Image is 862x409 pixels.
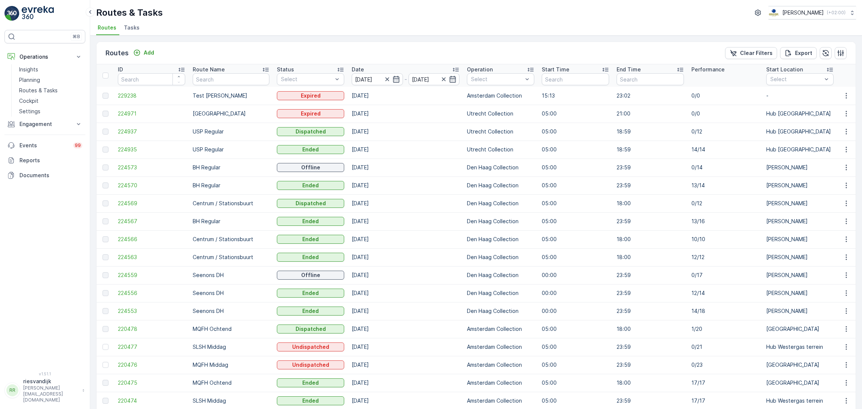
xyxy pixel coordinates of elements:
[302,236,319,243] p: Ended
[352,66,364,73] p: Date
[348,176,463,194] td: [DATE]
[19,97,39,105] p: Cockpit
[302,218,319,225] p: Ended
[118,379,185,387] span: 220475
[766,253,834,261] p: [PERSON_NAME]
[277,396,344,405] button: Ended
[106,48,129,58] p: Routes
[6,384,18,396] div: RR
[467,110,534,117] p: Utrecht Collection
[23,378,79,385] p: riesvandijk
[766,182,834,189] p: [PERSON_NAME]
[193,146,269,153] p: USP Regular
[467,92,534,99] p: Amsterdam Collection
[277,145,344,154] button: Ended
[16,75,85,85] a: Planning
[467,66,493,73] p: Operation
[118,146,185,153] span: 224935
[193,397,269,405] p: SLSH Middag
[277,235,344,244] button: Ended
[16,64,85,75] a: Insights
[193,289,269,297] p: Seenons DH
[4,168,85,183] a: Documents
[118,397,185,405] a: 220474
[691,164,759,171] p: 0/14
[193,253,269,261] p: Centrum / Stationsbuurt
[16,96,85,106] a: Cockpit
[348,356,463,374] td: [DATE]
[766,164,834,171] p: [PERSON_NAME]
[348,374,463,392] td: [DATE]
[617,110,684,117] p: 21:00
[691,182,759,189] p: 13/14
[277,217,344,226] button: Ended
[617,307,684,315] p: 23:59
[471,76,523,83] p: Select
[617,128,684,135] p: 18:59
[467,289,534,297] p: Den Haag Collection
[348,302,463,320] td: [DATE]
[691,271,759,279] p: 0/17
[301,110,321,117] p: Expired
[118,361,185,369] span: 220476
[73,34,80,40] p: ⌘B
[281,76,333,83] p: Select
[766,110,834,117] p: Hub [GEOGRAPHIC_DATA]
[118,289,185,297] span: 224556
[118,92,185,99] a: 229238
[467,307,534,315] p: Den Haag Collection
[691,128,759,135] p: 0/12
[4,49,85,64] button: Operations
[19,76,40,84] p: Planning
[691,253,759,261] p: 12/12
[467,182,534,189] p: Den Haag Collection
[691,307,759,315] p: 14/18
[348,87,463,105] td: [DATE]
[277,307,344,316] button: Ended
[103,344,108,350] div: Toggle Row Selected
[691,92,759,99] p: 0/0
[103,182,108,188] div: Toggle Row Selected
[617,218,684,225] p: 23:59
[827,10,846,16] p: ( +02:00 )
[130,48,157,57] button: Add
[4,138,85,153] a: Events99
[617,200,684,207] p: 18:00
[19,172,82,179] p: Documents
[348,248,463,266] td: [DATE]
[118,110,185,117] a: 224971
[193,325,269,333] p: MQFH Ochtend
[16,106,85,117] a: Settings
[124,24,140,31] span: Tasks
[542,182,609,189] p: 05:00
[277,289,344,298] button: Ended
[302,289,319,297] p: Ended
[691,218,759,225] p: 13/16
[617,325,684,333] p: 18:00
[542,92,609,99] p: 15:13
[766,379,834,387] p: [GEOGRAPHIC_DATA]
[4,6,19,21] img: logo
[542,236,609,243] p: 05:00
[617,361,684,369] p: 23:59
[118,271,185,279] a: 224559
[302,379,319,387] p: Ended
[118,253,185,261] a: 224563
[768,6,856,19] button: [PERSON_NAME](+02:00)
[19,157,82,164] p: Reports
[277,325,344,333] button: Dispatched
[542,200,609,207] p: 05:00
[118,343,185,351] a: 220477
[795,49,812,57] p: Export
[348,194,463,212] td: [DATE]
[277,163,344,172] button: Offline
[103,362,108,368] div: Toggle Row Selected
[19,87,58,94] p: Routes & Tasks
[23,385,79,403] p: [PERSON_NAME][EMAIL_ADDRESS][DOMAIN_NAME]
[193,73,269,85] input: Search
[542,146,609,153] p: 05:00
[75,142,81,148] p: 99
